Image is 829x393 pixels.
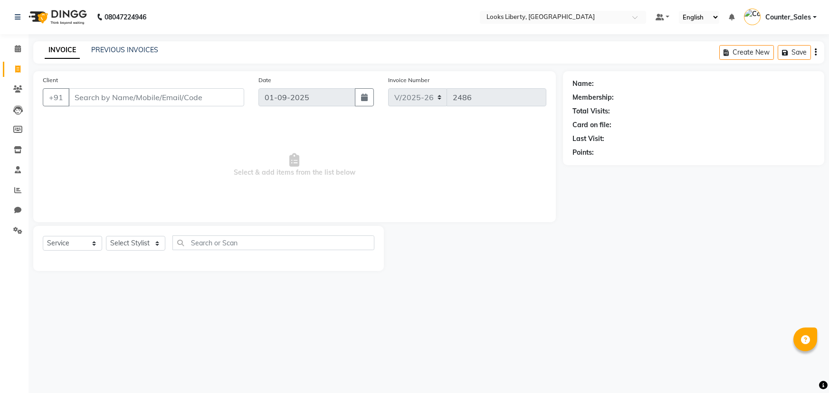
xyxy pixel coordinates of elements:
[43,118,546,213] span: Select & add items from the list below
[572,134,604,144] div: Last Visit:
[572,148,594,158] div: Points:
[572,106,610,116] div: Total Visits:
[258,76,271,84] label: Date
[24,4,89,30] img: logo
[105,4,146,30] b: 08047224946
[719,45,774,60] button: Create New
[572,79,594,89] div: Name:
[572,93,614,103] div: Membership:
[68,88,244,106] input: Search by Name/Mobile/Email/Code
[43,76,58,84] label: Client
[43,88,69,106] button: +91
[388,76,429,84] label: Invoice Number
[744,9,761,25] img: Counter_Sales
[789,355,819,384] iframe: chat widget
[765,12,811,22] span: Counter_Sales
[172,235,374,250] input: Search or Scan
[45,42,80,59] a: INVOICE
[572,120,611,130] div: Card on file:
[91,46,158,54] a: PREVIOUS INVOICES
[778,45,811,60] button: Save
